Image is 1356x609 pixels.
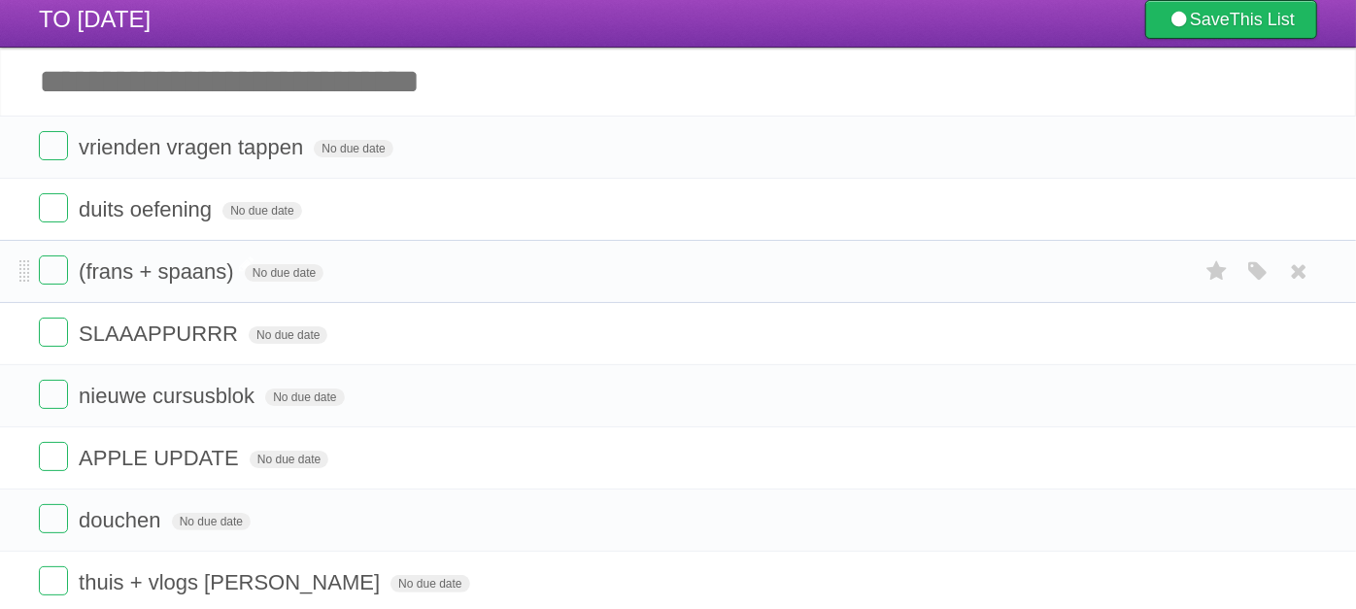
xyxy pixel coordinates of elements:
label: Done [39,566,68,595]
span: (frans + spaans) [79,259,239,284]
span: SLAAAPPURRR [79,321,243,346]
span: No due date [314,140,392,157]
span: No due date [245,264,323,282]
span: duits oefening [79,197,217,221]
label: Star task [1199,255,1236,288]
label: Done [39,380,68,409]
span: douchen [79,508,165,532]
span: thuis + vlogs [PERSON_NAME] [79,570,385,594]
span: No due date [249,326,327,344]
span: vrienden vragen tappen [79,135,308,159]
b: This List [1230,10,1295,29]
span: TO [DATE] [39,6,151,32]
span: No due date [172,513,251,530]
label: Done [39,131,68,160]
label: Done [39,255,68,285]
span: No due date [222,202,301,220]
label: Done [39,193,68,222]
span: No due date [265,389,344,406]
label: Done [39,504,68,533]
label: Done [39,318,68,347]
span: No due date [250,451,328,468]
span: No due date [390,575,469,592]
span: APPLE UPDATE [79,446,244,470]
label: Done [39,442,68,471]
span: nieuwe cursusblok [79,384,259,408]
